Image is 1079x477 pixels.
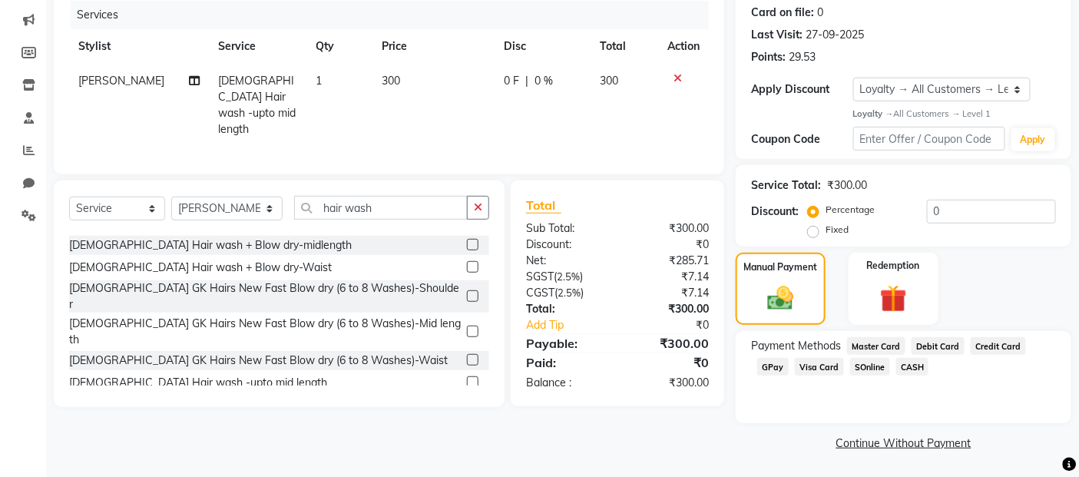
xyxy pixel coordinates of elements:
[853,127,1005,151] input: Enter Offer / Coupon Code
[515,269,617,285] div: ( )
[515,220,617,237] div: Sub Total:
[826,223,849,237] label: Fixed
[751,27,803,43] div: Last Visit:
[78,74,164,88] span: [PERSON_NAME]
[515,285,617,301] div: ( )
[515,334,617,353] div: Payable:
[744,260,818,274] label: Manual Payment
[558,287,581,299] span: 2.5%
[515,237,617,253] div: Discount:
[1011,128,1055,151] button: Apply
[218,74,296,136] span: [DEMOGRAPHIC_DATA] Hair wash -upto mid length
[307,29,372,64] th: Qty
[617,220,720,237] div: ₹300.00
[751,131,852,147] div: Coupon Code
[827,177,867,194] div: ₹300.00
[69,375,327,391] div: [DEMOGRAPHIC_DATA] Hair wash -upto mid length
[382,74,400,88] span: 300
[617,301,720,317] div: ₹300.00
[71,1,720,29] div: Services
[515,253,617,269] div: Net:
[635,317,721,333] div: ₹0
[867,259,920,273] label: Redemption
[896,358,929,376] span: CASH
[806,27,864,43] div: 27-09-2025
[526,197,561,214] span: Total
[504,73,519,89] span: 0 F
[69,237,352,253] div: [DEMOGRAPHIC_DATA] Hair wash + Blow dry-midlength
[209,29,307,64] th: Service
[853,108,1056,121] div: All Customers → Level 1
[515,317,634,333] a: Add Tip
[617,237,720,253] div: ₹0
[751,5,814,21] div: Card on file:
[751,49,786,65] div: Points:
[760,283,801,313] img: _cash.svg
[526,286,554,300] span: CGST
[69,280,461,313] div: [DEMOGRAPHIC_DATA] GK Hairs New Fast Blow dry (6 to 8 Washes)-Shoulder
[617,269,720,285] div: ₹7.14
[826,203,875,217] label: Percentage
[294,196,468,220] input: Search or Scan
[795,358,844,376] span: Visa Card
[557,270,580,283] span: 2.5%
[515,375,617,391] div: Balance :
[617,334,720,353] div: ₹300.00
[525,73,528,89] span: |
[789,49,816,65] div: 29.53
[515,353,617,372] div: Paid:
[526,270,554,283] span: SGST
[535,73,553,89] span: 0 %
[69,29,209,64] th: Stylist
[971,337,1026,355] span: Credit Card
[853,108,894,119] strong: Loyalty →
[617,353,720,372] div: ₹0
[316,74,323,88] span: 1
[617,253,720,269] div: ₹285.71
[515,301,617,317] div: Total:
[751,204,799,220] div: Discount:
[872,282,915,316] img: _gift.svg
[372,29,495,64] th: Price
[69,353,448,369] div: [DEMOGRAPHIC_DATA] GK Hairs New Fast Blow dry (6 to 8 Washes)-Waist
[757,358,789,376] span: GPay
[751,177,821,194] div: Service Total:
[69,260,332,276] div: [DEMOGRAPHIC_DATA] Hair wash + Blow dry-Waist
[495,29,591,64] th: Disc
[912,337,965,355] span: Debit Card
[751,81,852,98] div: Apply Discount
[617,375,720,391] div: ₹300.00
[591,29,658,64] th: Total
[69,316,461,348] div: [DEMOGRAPHIC_DATA] GK Hairs New Fast Blow dry (6 to 8 Washes)-Mid length
[850,358,890,376] span: SOnline
[617,285,720,301] div: ₹7.14
[847,337,905,355] span: Master Card
[600,74,618,88] span: 300
[739,436,1068,452] a: Continue Without Payment
[817,5,823,21] div: 0
[658,29,709,64] th: Action
[751,338,841,354] span: Payment Methods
